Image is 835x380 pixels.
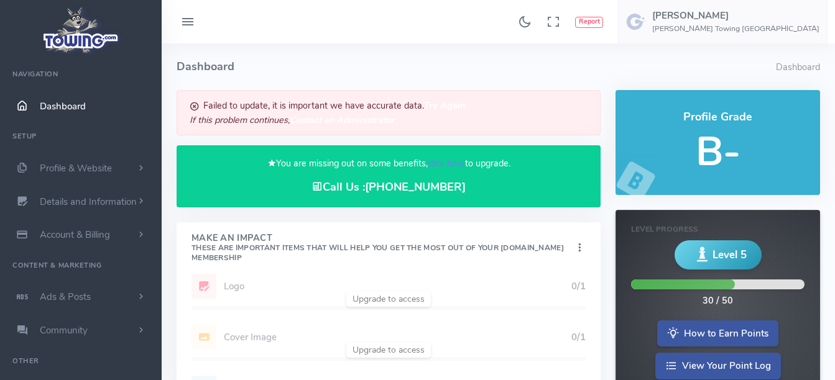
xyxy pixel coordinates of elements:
[40,196,137,208] span: Details and Information
[424,99,465,111] a: Try Again
[776,61,820,75] li: Dashboard
[652,25,819,33] h6: [PERSON_NAME] Towing [GEOGRAPHIC_DATA]
[40,162,112,174] span: Profile & Website
[657,320,778,347] a: How to Earn Points
[655,353,781,379] a: View Your Point Log
[177,90,601,135] div: Failed to update, it is important we have accurate data.
[631,225,805,233] h6: Level Progress
[290,114,395,126] a: Contact an Administrator
[191,181,586,194] h4: Call Us :
[191,233,573,263] h4: Make An Impact
[626,12,646,32] img: user-image
[39,4,123,57] img: logo
[190,114,395,126] i: If this problem continues,
[630,130,805,174] h5: B-
[40,228,110,241] span: Account & Billing
[428,157,465,170] a: click here
[713,247,747,263] span: Level 5
[365,179,466,194] a: [PHONE_NUMBER]
[652,11,819,20] h5: [PERSON_NAME]
[177,43,776,90] h4: Dashboard
[40,291,91,303] span: Ads & Posts
[191,156,586,171] p: You are missing out on some benefits, to upgrade.
[575,17,603,28] button: Report
[40,324,88,337] span: Community
[40,100,86,112] span: Dashboard
[191,243,564,263] small: These are important items that will help you get the most out of your [DOMAIN_NAME] Membership
[703,294,733,308] div: 30 / 50
[630,111,805,124] h4: Profile Grade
